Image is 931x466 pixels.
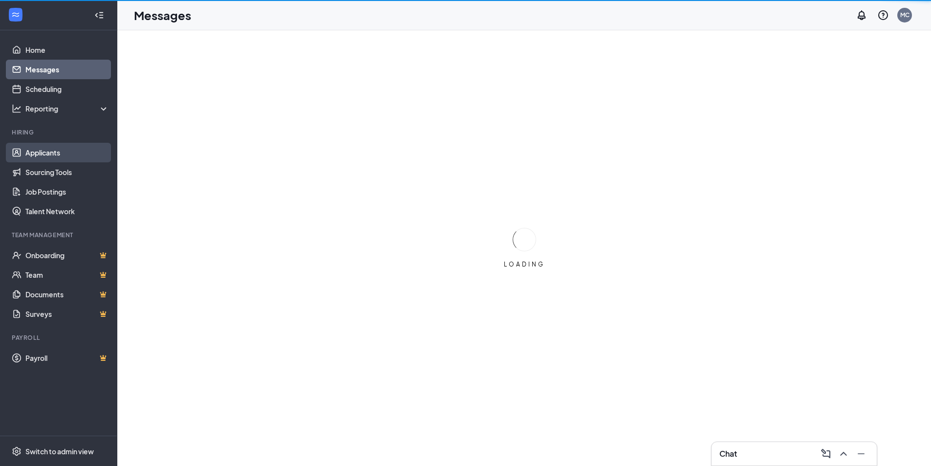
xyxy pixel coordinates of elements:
svg: Notifications [856,9,867,21]
div: Hiring [12,128,107,136]
a: SurveysCrown [25,304,109,324]
div: Team Management [12,231,107,239]
div: Payroll [12,333,107,342]
svg: Settings [12,446,22,456]
svg: Analysis [12,104,22,113]
a: TeamCrown [25,265,109,285]
div: Switch to admin view [25,446,94,456]
button: ChevronUp [836,446,851,462]
a: Sourcing Tools [25,162,109,182]
svg: ChevronUp [838,448,849,460]
a: Applicants [25,143,109,162]
a: Job Postings [25,182,109,201]
svg: WorkstreamLogo [11,10,21,20]
svg: ComposeMessage [820,448,832,460]
a: Talent Network [25,201,109,221]
svg: QuestionInfo [877,9,889,21]
div: MC [900,11,909,19]
a: Messages [25,60,109,79]
h1: Messages [134,7,191,23]
button: Minimize [853,446,869,462]
button: ComposeMessage [818,446,834,462]
a: OnboardingCrown [25,245,109,265]
a: Scheduling [25,79,109,99]
a: DocumentsCrown [25,285,109,304]
svg: Minimize [855,448,867,460]
h3: Chat [719,448,737,459]
div: LOADING [500,260,549,268]
svg: Collapse [94,10,104,20]
a: Home [25,40,109,60]
div: Reporting [25,104,109,113]
a: PayrollCrown [25,348,109,368]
